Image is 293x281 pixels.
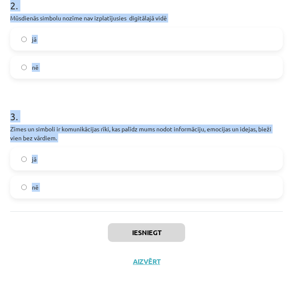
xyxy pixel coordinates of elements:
[32,35,37,44] span: jā
[108,223,185,242] button: Iesniegt
[32,155,37,164] span: jā
[10,96,283,122] h1: 3 .
[10,125,283,142] p: Zīmes un simboli ir komunikācijas rīki, kas palīdz mums nodot informāciju, emocijas un idejas, bi...
[21,156,27,162] input: jā
[21,65,27,70] input: nē
[21,37,27,42] input: jā
[32,63,39,72] span: nē
[21,184,27,190] input: nē
[32,183,39,192] span: nē
[10,14,283,23] p: Mūsdienās simbolu nozīme nav izplatījusies digitālajā vidē
[130,257,163,266] button: Aizvērt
